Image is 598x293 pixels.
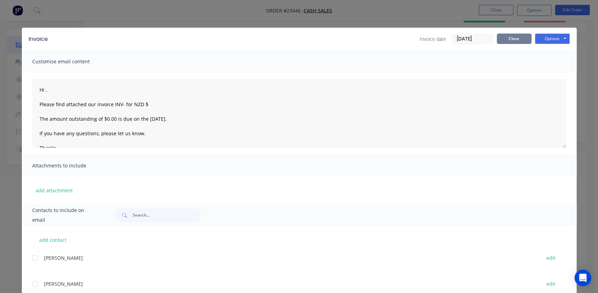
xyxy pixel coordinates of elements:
[535,34,570,44] button: Options
[133,208,201,222] input: Search...
[497,34,531,44] button: Close
[574,269,591,286] div: Open Intercom Messenger
[32,185,76,195] button: add attachment
[542,253,560,263] button: edit
[32,235,74,245] button: add contact
[420,35,446,43] span: Invoice date
[32,79,566,148] textarea: Hi , Please find attached our invoice INV- for NZD $ The amount outstanding of $0.00 is due on th...
[542,279,560,289] button: edit
[29,35,48,43] div: Invoice
[44,255,83,261] span: [PERSON_NAME]
[32,205,98,225] span: Contacts to include on email
[32,57,109,66] span: Customise email content
[32,161,109,171] span: Attachments to include
[44,281,83,287] span: [PERSON_NAME]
